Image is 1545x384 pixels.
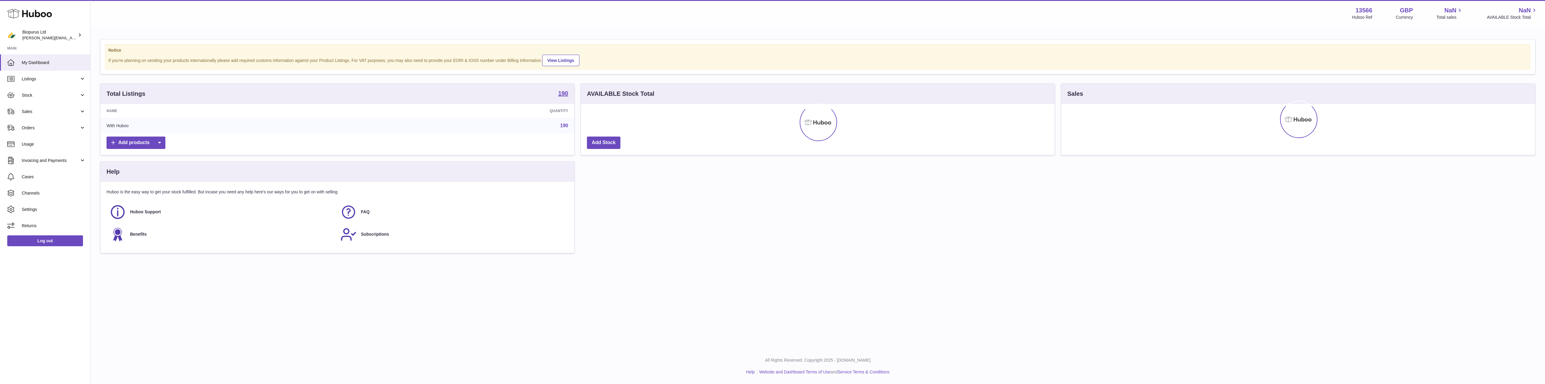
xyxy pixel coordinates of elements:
[1067,90,1083,98] h3: Sales
[587,137,620,149] a: Add Stock
[361,209,370,215] span: FAQ
[838,369,890,374] a: Service Terms & Conditions
[107,137,165,149] a: Add products
[22,223,86,229] span: Returns
[1400,6,1413,15] strong: GBP
[130,209,161,215] span: Huboo Support
[1444,6,1456,15] span: NaN
[107,90,145,98] h3: Total Listings
[95,357,1540,363] p: All Rights Reserved. Copyright 2025 - [DOMAIN_NAME]
[1519,6,1531,15] span: NaN
[107,189,568,195] p: Huboo is the easy way to get your stock fulfilled. But incase you need any help here's our ways f...
[542,55,579,66] a: View Listings
[22,158,79,163] span: Invoicing and Payments
[560,123,568,128] a: 190
[107,168,119,176] h3: Help
[361,231,389,237] span: Subscriptions
[22,141,86,147] span: Usage
[340,226,565,243] a: Subscriptions
[340,204,565,220] a: FAQ
[100,104,350,118] th: Name
[558,90,568,98] a: 190
[22,92,79,98] span: Stock
[759,369,830,374] a: Website and Dashboard Terms of Use
[110,226,334,243] a: Benefits
[130,231,147,237] span: Benefits
[22,76,79,82] span: Listings
[1355,6,1372,15] strong: 13566
[757,369,889,375] li: and
[1436,6,1463,20] a: NaN Total sales
[1487,6,1538,20] a: NaN AVAILABLE Stock Total
[7,31,16,40] img: peter@biopurus.co.uk
[1396,15,1413,20] div: Currency
[1487,15,1538,20] span: AVAILABLE Stock Total
[22,190,86,196] span: Channels
[22,35,121,40] span: [PERSON_NAME][EMAIL_ADDRESS][DOMAIN_NAME]
[22,174,86,180] span: Cases
[22,207,86,212] span: Settings
[1352,15,1372,20] div: Huboo Ref
[22,29,77,41] div: Biopurus Ltd
[108,54,1527,66] div: If you're planning on sending your products internationally please add required customs informati...
[108,47,1527,53] strong: Notice
[110,204,334,220] a: Huboo Support
[100,118,350,134] td: With Huboo
[746,369,755,374] a: Help
[350,104,574,118] th: Quantity
[7,235,83,246] a: Log out
[22,60,86,66] span: My Dashboard
[22,125,79,131] span: Orders
[587,90,654,98] h3: AVAILABLE Stock Total
[22,109,79,115] span: Sales
[1436,15,1463,20] span: Total sales
[558,90,568,96] strong: 190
